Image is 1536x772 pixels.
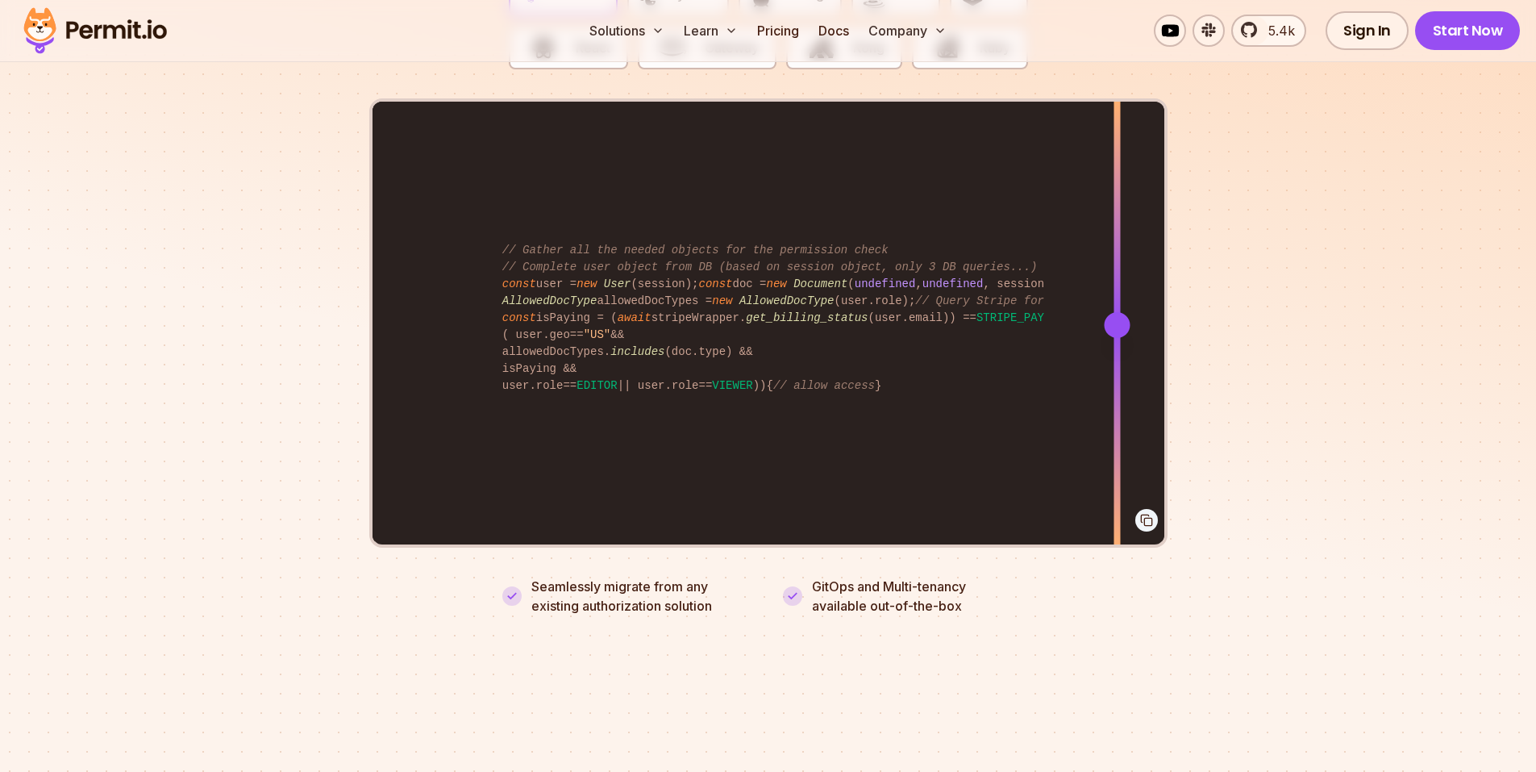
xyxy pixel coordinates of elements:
img: Permit logo [16,3,174,58]
p: GitOps and Multi-tenancy available out-of-the-box [812,577,966,616]
span: EDITOR [577,379,617,392]
p: Seamlessly migrate from any existing authorization solution [531,577,754,616]
span: role [536,379,564,392]
span: // allow access [773,379,875,392]
span: AllowedDocType [739,294,835,307]
span: // Gather all the needed objects for the permission check [502,244,889,257]
span: const [698,278,732,290]
a: Sign In [1326,11,1409,50]
span: AllowedDocType [502,294,597,307]
span: role [672,379,699,392]
button: Solutions [583,15,671,47]
span: STRIPE_PAYING [976,311,1064,324]
span: new [577,278,597,290]
a: Pricing [751,15,805,47]
span: const [502,311,536,324]
span: email [909,311,943,324]
span: // Query Stripe for live data (hope it's not too slow) [915,294,1281,307]
span: // Complete user object from DB (based on session object, only 3 DB queries...) [502,261,1038,273]
span: geo [550,328,570,341]
span: VIEWER [712,379,752,392]
span: Document [793,278,847,290]
button: Learn [677,15,744,47]
span: undefined [922,278,984,290]
span: User [604,278,631,290]
a: Start Now [1415,11,1521,50]
span: await [618,311,651,324]
a: 5.4k [1231,15,1306,47]
code: user = (session); doc = ( , , session. ); allowedDocTypes = (user. ); isPaying = ( stripeWrapper.... [491,229,1045,407]
span: "US" [584,328,611,341]
span: undefined [855,278,916,290]
span: 5.4k [1259,21,1295,40]
a: Docs [812,15,855,47]
span: new [767,278,787,290]
span: includes [610,345,664,358]
span: type [698,345,726,358]
span: get_billing_status [746,311,868,324]
span: role [875,294,902,307]
button: Company [862,15,953,47]
span: new [712,294,732,307]
span: const [502,278,536,290]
